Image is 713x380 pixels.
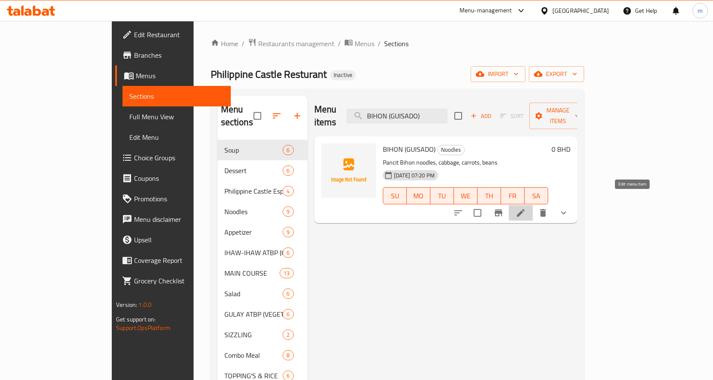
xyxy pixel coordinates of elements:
[115,230,231,250] a: Upsell
[129,91,224,101] span: Sections
[477,187,501,204] button: TH
[134,153,224,163] span: Choice Groups
[134,214,224,224] span: Menu disclaimer
[115,24,231,45] a: Edit Restaurant
[407,187,430,204] button: MO
[283,146,293,154] span: 6
[248,107,266,125] span: Select all sections
[224,289,283,299] span: Salad
[536,105,580,127] span: Manage items
[115,250,231,271] a: Coverage Report
[115,189,231,209] a: Promotions
[344,38,374,49] a: Menus
[698,6,703,15] span: m
[283,145,293,155] div: items
[218,283,307,304] div: Salad6
[122,106,231,127] a: Full Menu View
[283,228,293,236] span: 9
[242,38,245,49] li: /
[391,171,438,180] span: [DATE] 07:20 PM
[211,38,584,49] nav: breadcrumb
[218,160,307,181] div: Dessert6
[224,145,283,155] span: Soup
[504,190,521,202] span: FR
[258,38,334,49] span: Restaurants management
[116,299,137,310] span: Version:
[437,145,465,155] div: Noodles
[477,69,519,80] span: import
[387,190,403,202] span: SU
[116,322,170,333] a: Support.OpsPlatform
[467,109,495,123] span: Add item
[558,208,569,218] svg: Show Choices
[410,190,427,202] span: MO
[224,268,280,278] span: MAIN COURSE
[134,235,224,245] span: Upsell
[283,249,293,257] span: 6
[501,187,525,204] button: FR
[218,222,307,242] div: Appetizer9
[224,206,283,217] span: Noodles
[224,330,283,340] div: SIZZLING
[115,271,231,291] a: Grocery Checklist
[457,190,474,202] span: WE
[115,65,231,86] a: Menus
[536,69,577,80] span: export
[454,187,477,204] button: WE
[525,187,548,204] button: SA
[378,38,381,49] li: /
[218,140,307,160] div: Soup6
[224,247,283,258] div: IHAW-IHAW ATBP (Grilled)
[529,103,587,129] button: Manage items
[283,350,293,360] div: items
[283,330,293,340] div: items
[330,70,356,80] div: Inactive
[134,255,224,265] span: Coverage Report
[134,276,224,286] span: Grocery Checklist
[283,309,293,319] div: items
[283,167,293,175] span: 6
[218,263,307,283] div: MAIN COURSE13
[338,38,341,49] li: /
[552,143,570,155] h6: 0 BHD
[224,165,283,176] div: Dessert
[122,86,231,106] a: Sections
[129,132,224,142] span: Edit Menu
[383,143,436,156] span: BIHON (GUISADO)
[528,190,545,202] span: SA
[115,147,231,168] a: Choice Groups
[134,173,224,183] span: Coupons
[115,45,231,65] a: Branches
[467,109,495,123] button: Add
[283,310,293,318] span: 6
[529,66,584,82] button: export
[283,331,293,339] span: 2
[122,127,231,147] a: Edit Menu
[218,324,307,345] div: SIZZLING2
[224,186,283,196] span: Philippine Castle Especial
[283,165,293,176] div: items
[115,168,231,189] a: Coupons
[552,6,609,15] div: [GEOGRAPHIC_DATA]
[283,187,293,195] span: 4
[330,71,356,79] span: Inactive
[224,350,283,360] div: Combo Meal
[224,309,283,319] span: GULAY ATBP (VEGETABLE)
[283,208,293,216] span: 9
[383,187,407,204] button: SU
[321,143,376,198] img: BIHON (GUISADO)
[218,304,307,324] div: GULAY ATBP (VEGETABLE)6
[449,107,467,125] span: Select section
[287,106,307,126] button: Add section
[488,203,509,223] button: Branch-specific-item
[280,269,293,277] span: 13
[481,190,498,202] span: TH
[218,242,307,263] div: IHAW-IHAW ATBP (Grilled)6
[533,203,553,223] button: delete
[283,227,293,237] div: items
[434,190,450,202] span: TU
[346,109,447,124] input: search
